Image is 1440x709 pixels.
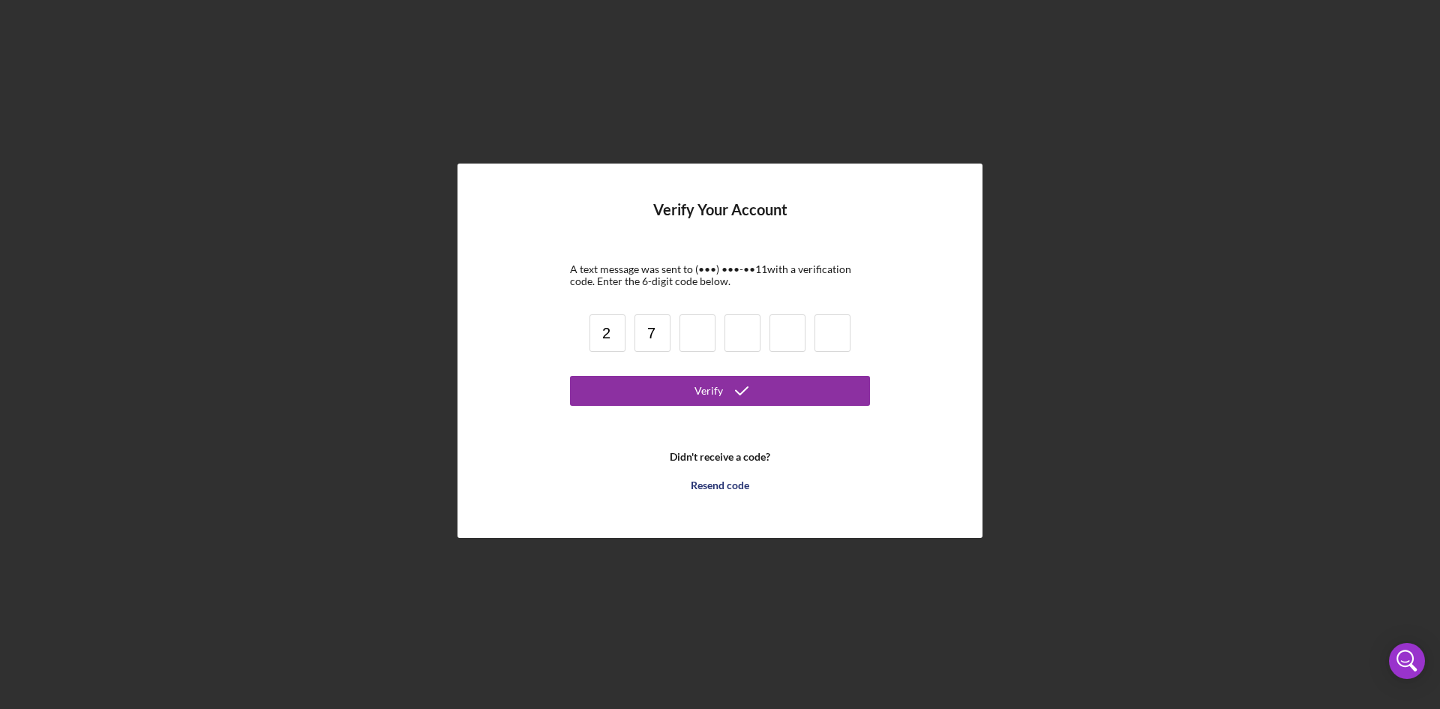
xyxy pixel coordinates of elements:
[694,376,723,406] div: Verify
[691,470,749,500] div: Resend code
[670,451,770,463] b: Didn't receive a code?
[653,201,787,241] h4: Verify Your Account
[570,263,870,287] div: A text message was sent to (•••) •••-•• 11 with a verification code. Enter the 6-digit code below.
[570,470,870,500] button: Resend code
[570,376,870,406] button: Verify
[1389,643,1425,679] div: Open Intercom Messenger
